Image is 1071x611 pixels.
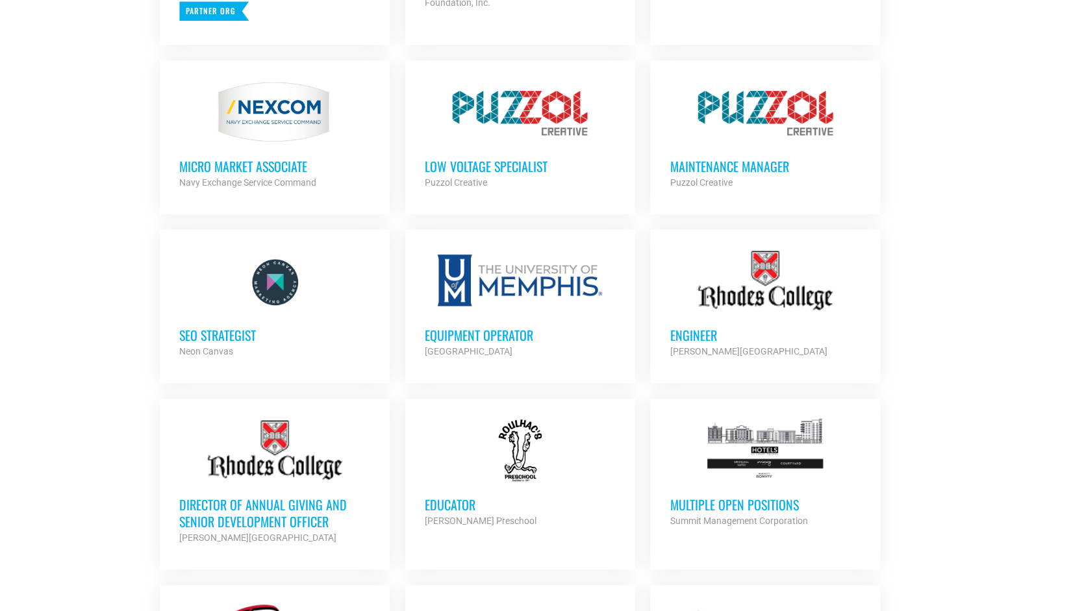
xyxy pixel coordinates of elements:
[160,229,390,379] a: SEO Strategist Neon Canvas
[425,346,512,356] strong: [GEOGRAPHIC_DATA]
[405,399,635,548] a: Educator [PERSON_NAME] Preschool
[670,346,827,356] strong: [PERSON_NAME][GEOGRAPHIC_DATA]
[650,399,880,548] a: Multiple Open Positions Summit Management Corporation
[179,532,336,543] strong: [PERSON_NAME][GEOGRAPHIC_DATA]
[179,1,249,21] p: Partner Org
[179,327,370,343] h3: SEO Strategist
[670,327,861,343] h3: Engineer
[160,399,390,565] a: Director of Annual Giving and Senior Development Officer [PERSON_NAME][GEOGRAPHIC_DATA]
[670,496,861,513] h3: Multiple Open Positions
[179,177,316,188] strong: Navy Exchange Service Command
[405,229,635,379] a: Equipment Operator [GEOGRAPHIC_DATA]
[405,60,635,210] a: Low Voltage Specialist Puzzol Creative
[179,496,370,530] h3: Director of Annual Giving and Senior Development Officer
[650,60,880,210] a: Maintenance Manager Puzzol Creative
[425,327,616,343] h3: Equipment Operator
[425,177,487,188] strong: Puzzol Creative
[670,177,732,188] strong: Puzzol Creative
[425,516,536,526] strong: [PERSON_NAME] Preschool
[179,158,370,175] h3: MICRO MARKET ASSOCIATE
[670,516,807,526] strong: Summit Management Corporation
[650,229,880,379] a: Engineer [PERSON_NAME][GEOGRAPHIC_DATA]
[160,60,390,210] a: MICRO MARKET ASSOCIATE Navy Exchange Service Command
[179,346,233,356] strong: Neon Canvas
[425,158,616,175] h3: Low Voltage Specialist
[425,496,616,513] h3: Educator
[670,158,861,175] h3: Maintenance Manager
